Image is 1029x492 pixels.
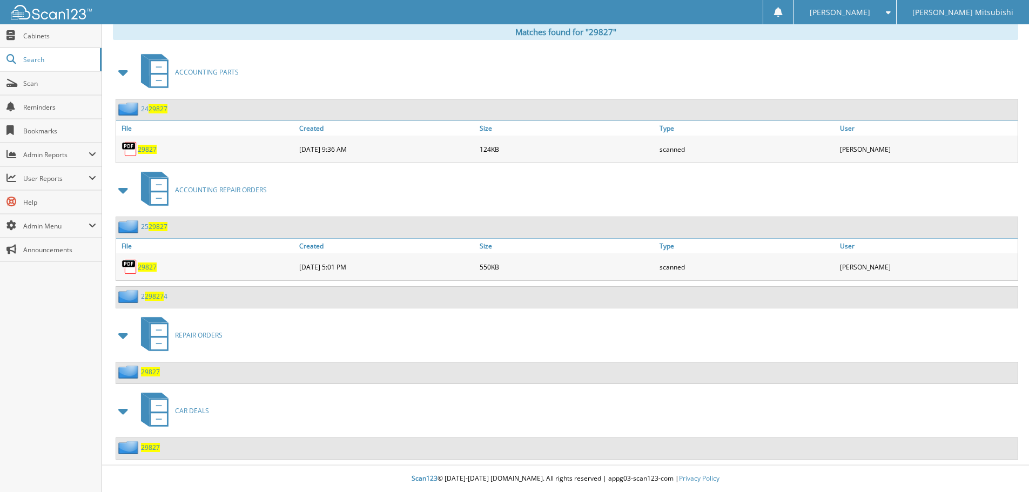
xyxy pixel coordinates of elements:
[837,256,1018,278] div: [PERSON_NAME]
[679,474,719,483] a: Privacy Policy
[134,51,239,93] a: ACCOUNTING PARTS
[657,121,837,136] a: Type
[118,102,141,116] img: folder2.png
[477,239,657,253] a: Size
[837,138,1018,160] div: [PERSON_NAME]
[118,365,141,379] img: folder2.png
[23,150,89,159] span: Admin Reports
[477,256,657,278] div: 550KB
[141,292,167,301] a: 2298274
[149,222,167,231] span: 29827
[102,466,1029,492] div: © [DATE]-[DATE] [DOMAIN_NAME]. All rights reserved | appg03-scan123-com |
[23,221,89,231] span: Admin Menu
[23,174,89,183] span: User Reports
[141,367,160,376] a: 29827
[657,239,837,253] a: Type
[975,440,1029,492] iframe: Chat Widget
[23,31,96,41] span: Cabinets
[175,185,267,194] span: ACCOUNTING REPAIR ORDERS
[116,121,297,136] a: File
[477,121,657,136] a: Size
[175,68,239,77] span: ACCOUNTING PARTS
[23,198,96,207] span: Help
[122,259,138,275] img: PDF.png
[477,138,657,160] div: 124KB
[23,79,96,88] span: Scan
[141,104,167,113] a: 2429827
[145,292,164,301] span: 29827
[297,256,477,278] div: [DATE] 5:01 PM
[912,9,1013,16] span: [PERSON_NAME] Mitsubishi
[138,145,157,154] a: 29827
[122,141,138,157] img: PDF.png
[657,256,837,278] div: scanned
[297,138,477,160] div: [DATE] 9:36 AM
[118,289,141,303] img: folder2.png
[113,24,1018,40] div: Matches found for "29827"
[175,331,223,340] span: REPAIR ORDERS
[141,443,160,452] a: 29827
[23,126,96,136] span: Bookmarks
[134,169,267,211] a: ACCOUNTING REPAIR ORDERS
[141,222,167,231] a: 2529827
[837,121,1018,136] a: User
[138,262,157,272] a: 29827
[23,55,95,64] span: Search
[23,245,96,254] span: Announcements
[657,138,837,160] div: scanned
[118,220,141,233] img: folder2.png
[134,389,209,432] a: CAR DEALS
[175,406,209,415] span: CAR DEALS
[11,5,92,19] img: scan123-logo-white.svg
[116,239,297,253] a: File
[149,104,167,113] span: 29827
[412,474,438,483] span: Scan123
[297,121,477,136] a: Created
[118,441,141,454] img: folder2.png
[134,314,223,356] a: REPAIR ORDERS
[23,103,96,112] span: Reminders
[837,239,1018,253] a: User
[810,9,870,16] span: [PERSON_NAME]
[297,239,477,253] a: Created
